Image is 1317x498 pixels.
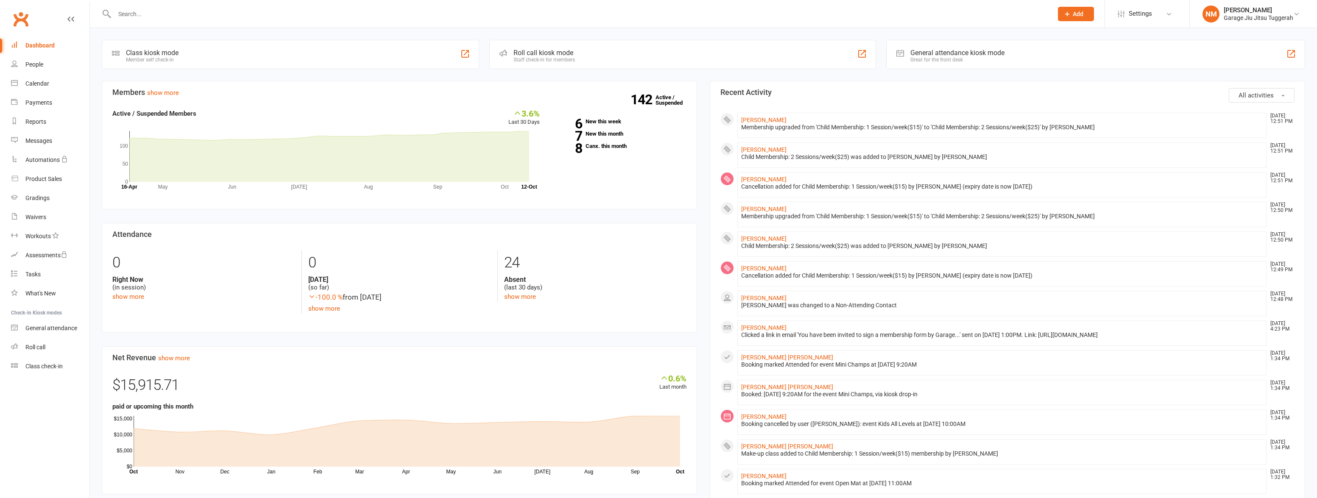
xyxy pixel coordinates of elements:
[741,480,1263,487] div: Booking marked Attended for event Open Mat at [DATE] 11:00AM
[1239,92,1274,99] span: All activities
[11,319,89,338] a: General attendance kiosk mode
[25,99,52,106] div: Payments
[11,55,89,74] a: People
[25,175,62,182] div: Product Sales
[1266,291,1294,302] time: [DATE] 12:48 PM
[513,57,575,63] div: Staff check-in for members
[25,61,43,68] div: People
[25,363,63,370] div: Class check-in
[11,93,89,112] a: Payments
[656,88,693,112] a: 142Active / Suspended
[11,74,89,93] a: Calendar
[1203,6,1219,22] div: NM
[1224,14,1293,22] div: Garage Jiu Jitsu Tuggerah
[126,57,179,63] div: Member self check-in
[659,373,686,383] div: 0.6%
[1266,232,1294,243] time: [DATE] 12:50 PM
[1129,4,1152,23] span: Settings
[11,284,89,303] a: What's New
[741,295,787,301] a: [PERSON_NAME]
[659,373,686,392] div: Last month
[112,403,193,410] strong: paid or upcoming this month
[308,275,491,284] strong: [DATE]
[508,109,540,127] div: Last 30 Days
[158,354,190,362] a: show more
[741,206,787,212] a: [PERSON_NAME]
[112,8,1047,20] input: Search...
[25,290,56,297] div: What's New
[112,275,295,292] div: (in session)
[11,227,89,246] a: Workouts
[112,230,686,239] h3: Attendance
[25,325,77,331] div: General attendance
[11,246,89,265] a: Assessments
[1266,410,1294,421] time: [DATE] 1:34 PM
[720,88,1295,97] h3: Recent Activity
[25,80,49,87] div: Calendar
[741,235,787,242] a: [PERSON_NAME]
[1058,7,1094,21] button: Add
[504,250,686,275] div: 24
[741,450,1263,457] div: Make-up class added to Child Membership: 1 Session/week($15) membership by [PERSON_NAME]
[112,88,686,97] h3: Members
[25,42,55,49] div: Dashboard
[112,353,686,362] h3: Net Revenue
[308,275,491,292] div: (so far)
[741,183,1263,190] div: Cancellation added for Child Membership: 1 Session/week($15) by [PERSON_NAME] (expiry date is now...
[552,119,686,124] a: 6New this week
[741,384,833,390] a: [PERSON_NAME] [PERSON_NAME]
[1266,440,1294,451] time: [DATE] 1:34 PM
[910,57,1004,63] div: Great for the front desk
[25,214,46,220] div: Waivers
[25,156,60,163] div: Automations
[504,275,686,292] div: (last 30 days)
[1224,6,1293,14] div: [PERSON_NAME]
[11,265,89,284] a: Tasks
[11,189,89,208] a: Gradings
[112,250,295,275] div: 0
[11,150,89,170] a: Automations
[11,112,89,131] a: Reports
[552,142,582,155] strong: 8
[741,153,1263,161] div: Child Membership: 2 Sessions/week($25) was added to [PERSON_NAME] by [PERSON_NAME]
[11,36,89,55] a: Dashboard
[513,49,575,57] div: Roll call kiosk mode
[1266,351,1294,362] time: [DATE] 1:34 PM
[741,473,787,479] a: [PERSON_NAME]
[631,93,656,106] strong: 142
[1266,262,1294,273] time: [DATE] 12:49 PM
[741,124,1263,131] div: Membership upgraded from 'Child Membership: 1 Session/week($15)' to 'Child Membership: 2 Sessions...
[741,443,833,450] a: [PERSON_NAME] [PERSON_NAME]
[741,413,787,420] a: [PERSON_NAME]
[741,176,787,183] a: [PERSON_NAME]
[11,170,89,189] a: Product Sales
[741,391,1263,398] div: Booked: [DATE] 9:20AM for the event Mini Champs, via kiosk drop-in
[1266,469,1294,480] time: [DATE] 1:32 PM
[552,131,686,136] a: 7New this month
[741,242,1263,250] div: Child Membership: 2 Sessions/week($25) was added to [PERSON_NAME] by [PERSON_NAME]
[25,137,52,144] div: Messages
[741,213,1263,220] div: Membership upgraded from 'Child Membership: 1 Session/week($15)' to 'Child Membership: 2 Sessions...
[25,271,41,278] div: Tasks
[1266,380,1294,391] time: [DATE] 1:34 PM
[308,305,340,312] a: show more
[112,275,295,284] strong: Right Now
[1266,143,1294,154] time: [DATE] 12:51 PM
[552,143,686,149] a: 8Canx. this month
[11,357,89,376] a: Class kiosk mode
[308,293,343,301] span: -100.0 %
[11,338,89,357] a: Roll call
[126,49,179,57] div: Class kiosk mode
[1266,321,1294,332] time: [DATE] 4:23 PM
[11,131,89,150] a: Messages
[552,130,582,142] strong: 7
[147,89,179,97] a: show more
[10,8,31,30] a: Clubworx
[308,292,491,303] div: from [DATE]
[741,420,1263,428] div: Booking cancelled by user ([PERSON_NAME]): event Kids All Levels at [DATE] 10:00AM
[11,208,89,227] a: Waivers
[741,272,1263,279] div: Cancellation added for Child Membership: 1 Session/week($15) by [PERSON_NAME] (expiry date is now...
[508,109,540,118] div: 3.6%
[1266,202,1294,213] time: [DATE] 12:50 PM
[112,293,144,300] a: show more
